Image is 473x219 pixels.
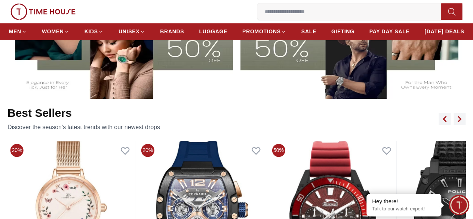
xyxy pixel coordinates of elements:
img: ... [10,3,76,20]
a: BRANDS [160,25,184,38]
span: UNISEX [119,28,139,35]
span: SALE [301,28,316,35]
span: 20% [10,144,24,157]
span: GIFTING [331,28,354,35]
div: Chat Widget [449,195,469,215]
span: PAY DAY SALE [369,28,409,35]
h2: Best Sellers [7,106,160,120]
a: [DATE] DEALS [424,25,464,38]
span: MEN [9,28,21,35]
p: Discover the season’s latest trends with our newest drops [7,123,160,132]
div: Hey there! [372,198,436,205]
span: [DATE] DEALS [424,28,464,35]
span: KIDS [85,28,98,35]
a: LUGGAGE [199,25,227,38]
a: SALE [301,25,316,38]
a: PROMOTIONS [242,25,286,38]
a: PAY DAY SALE [369,25,409,38]
a: KIDS [85,25,104,38]
a: GIFTING [331,25,354,38]
a: MEN [9,25,27,38]
span: BRANDS [160,28,184,35]
span: 20% [141,144,154,157]
span: LUGGAGE [199,28,227,35]
span: 50% [272,144,285,157]
a: UNISEX [119,25,145,38]
span: WOMEN [42,28,64,35]
p: Talk to our watch expert! [372,206,436,212]
span: PROMOTIONS [242,28,281,35]
a: WOMEN [42,25,70,38]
